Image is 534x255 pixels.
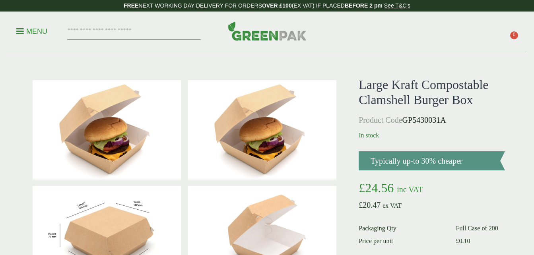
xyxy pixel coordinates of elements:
dd: Full Case of 200 [456,224,505,233]
span: 0 [510,31,518,39]
dt: Packaging Qty [359,224,446,233]
img: Large Kraft Clamshell Burger Box With Burger [33,80,181,180]
h1: Large Kraft Compostable Clamshell Burger Box [359,77,505,108]
span: ex VAT [383,202,402,209]
a: Menu [16,27,47,35]
bdi: 24.56 [359,181,394,195]
p: Menu [16,27,47,36]
span: £ [359,181,365,195]
strong: BEFORE 2 pm [345,2,383,9]
dt: Price per unit [359,236,446,246]
bdi: 0.10 [456,238,470,244]
img: Large Kraft Clamshell Burger Box With Burger [188,80,336,180]
bdi: 20.47 [359,201,381,209]
span: £ [456,238,459,244]
span: inc VAT [397,185,423,194]
p: In stock [359,131,505,140]
strong: OVER £100 [262,2,292,9]
p: GP5430031A [359,114,505,126]
span: £ [359,201,363,209]
img: GreenPak Supplies [228,21,307,41]
strong: FREE [124,2,138,9]
a: See T&C's [384,2,410,9]
span: Product Code [359,116,402,124]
